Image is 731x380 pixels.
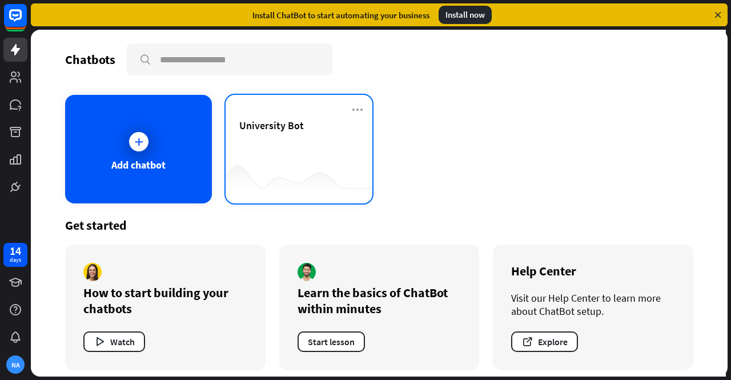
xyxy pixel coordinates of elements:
div: Chatbots [65,51,115,67]
div: NA [6,355,25,374]
img: author [83,263,102,281]
button: Open LiveChat chat widget [9,5,43,39]
div: Add chatbot [111,158,166,171]
button: Explore [511,331,578,352]
div: days [10,256,21,264]
div: 14 [10,246,21,256]
span: University Bot [239,119,304,132]
div: Install ChatBot to start automating your business [252,10,429,21]
div: Help Center [511,263,675,279]
div: Visit our Help Center to learn more about ChatBot setup. [511,291,675,318]
img: author [298,263,316,281]
div: Install now [439,6,492,24]
div: Get started [65,217,693,233]
button: Watch [83,331,145,352]
div: Learn the basics of ChatBot within minutes [298,285,461,317]
button: Start lesson [298,331,365,352]
div: How to start building your chatbots [83,285,247,317]
a: 14 days [3,243,27,267]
